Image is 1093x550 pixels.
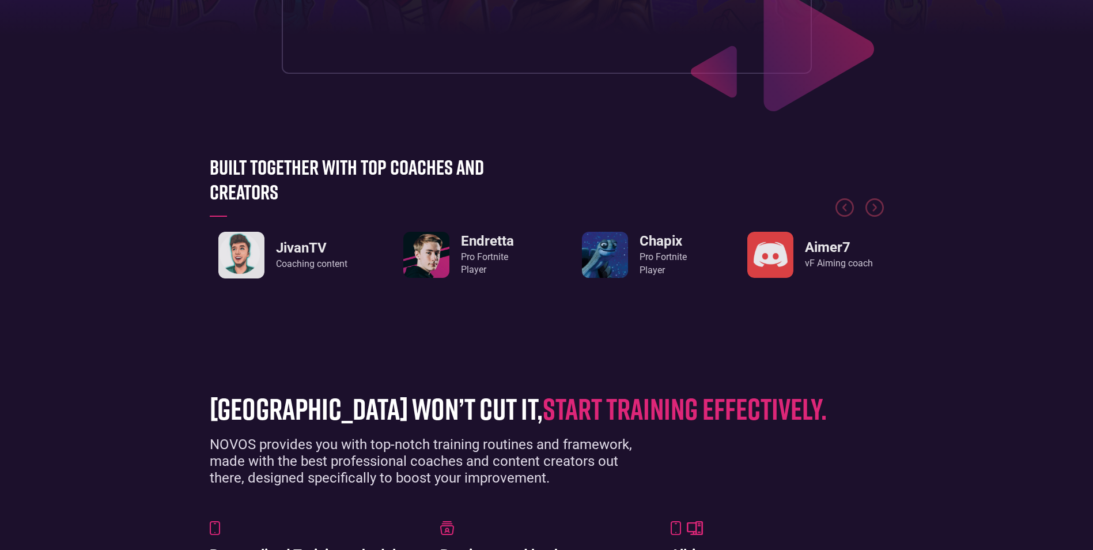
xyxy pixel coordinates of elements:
div: Next slide [865,198,884,227]
div: Previous slide [835,198,854,227]
a: EndrettaPro FortnitePlayer [403,232,514,278]
div: Next slide [865,198,884,217]
div: 8 / 8 [210,232,357,278]
span: start training effectively. [543,390,827,426]
div: 2 / 8 [561,232,708,278]
h3: Aimer7 [805,239,873,256]
div: 3 / 8 [737,232,884,278]
h3: Chapix [640,233,687,250]
h3: Endretta [461,233,514,250]
div: Pro Fortnite Player [461,251,514,277]
a: Aimer7vF Aiming coach [747,232,873,278]
div: Coaching content [276,258,347,270]
div: Pro Fortnite Player [640,251,687,277]
h3: JivanTV [276,240,347,257]
a: JivanTVCoaching content [218,232,347,278]
div: 1 / 8 [385,232,532,278]
h1: [GEOGRAPHIC_DATA] won’t cut it, [210,392,867,425]
a: ChapixPro FortnitePlayer [582,232,687,278]
div: NOVOS provides you with top-notch training routines and framework, made with the best professiona... [210,436,653,486]
div: vF Aiming coach [805,257,873,270]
